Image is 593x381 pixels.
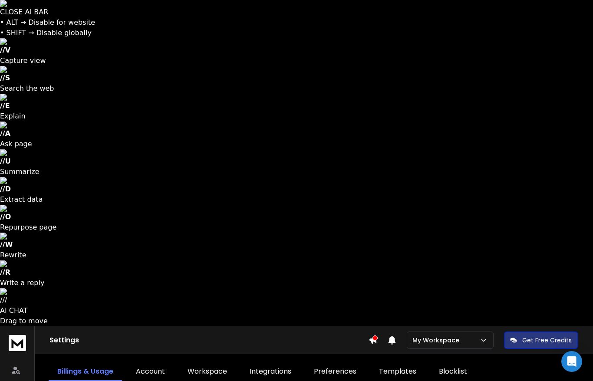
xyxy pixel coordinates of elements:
a: Templates [370,363,425,381]
a: Account [127,363,174,381]
a: Preferences [305,363,365,381]
a: Integrations [241,363,300,381]
a: Billings & Usage [49,363,122,381]
p: Get Free Credits [522,336,572,345]
a: Blocklist [430,363,476,381]
a: Workspace [179,363,236,381]
div: Open Intercom Messenger [561,351,582,372]
h1: Settings [49,335,369,345]
img: logo [9,335,26,351]
button: Get Free Credits [504,332,578,349]
p: My Workspace [412,336,463,345]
